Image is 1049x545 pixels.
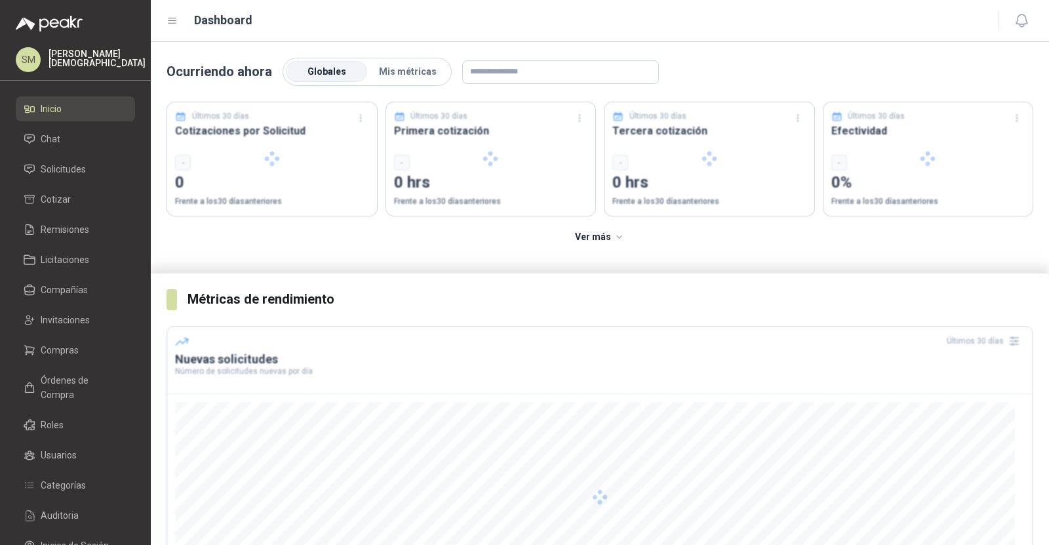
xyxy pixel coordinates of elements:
[41,192,71,207] span: Cotizar
[41,102,62,116] span: Inicio
[307,66,346,77] span: Globales
[16,247,135,272] a: Licitaciones
[16,127,135,151] a: Chat
[41,283,88,297] span: Compañías
[41,508,79,523] span: Auditoria
[41,478,86,493] span: Categorías
[41,343,79,357] span: Compras
[16,187,135,212] a: Cotizar
[16,308,135,333] a: Invitaciones
[16,503,135,528] a: Auditoria
[167,62,272,82] p: Ocurriendo ahora
[194,11,252,30] h1: Dashboard
[16,368,135,407] a: Órdenes de Compra
[16,217,135,242] a: Remisiones
[16,338,135,363] a: Compras
[41,373,123,402] span: Órdenes de Compra
[379,66,437,77] span: Mis métricas
[49,49,146,68] p: [PERSON_NAME] [DEMOGRAPHIC_DATA]
[188,289,1033,310] h3: Métricas de rendimiento
[16,47,41,72] div: SM
[41,448,77,462] span: Usuarios
[16,16,83,31] img: Logo peakr
[16,157,135,182] a: Solicitudes
[16,473,135,498] a: Categorías
[41,132,60,146] span: Chat
[41,418,64,432] span: Roles
[41,162,86,176] span: Solicitudes
[41,252,89,267] span: Licitaciones
[16,443,135,468] a: Usuarios
[16,277,135,302] a: Compañías
[16,96,135,121] a: Inicio
[41,313,90,327] span: Invitaciones
[16,413,135,437] a: Roles
[568,224,633,251] button: Ver más
[41,222,89,237] span: Remisiones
